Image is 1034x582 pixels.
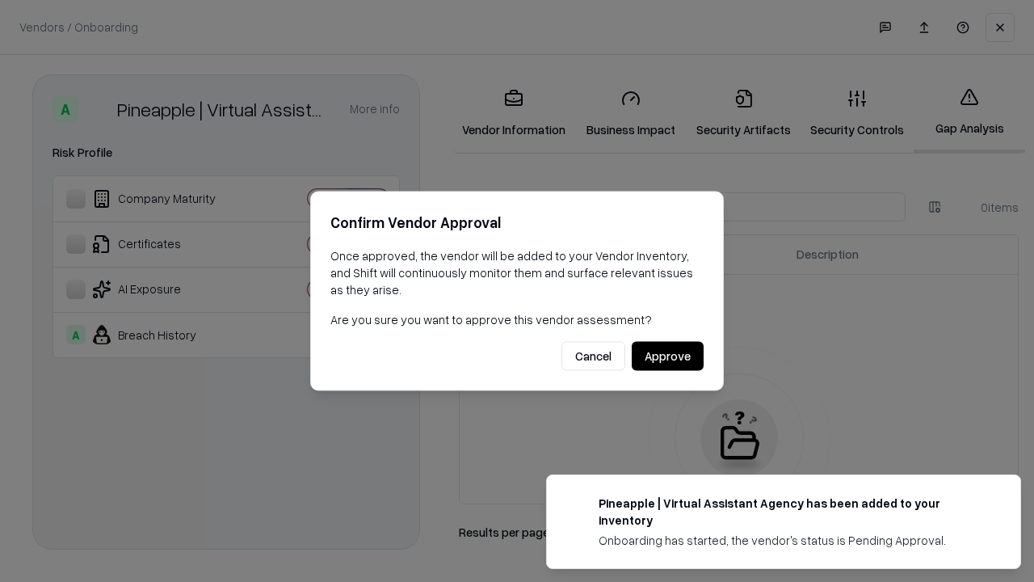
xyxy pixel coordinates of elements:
h2: Confirm Vendor Approval [330,211,704,234]
button: Approve [632,342,704,371]
img: trypineapple.com [566,495,586,514]
div: Pineapple | Virtual Assistant Agency has been added to your inventory [599,495,981,529]
button: Cancel [561,342,625,371]
p: Once approved, the vendor will be added to your Vendor Inventory, and Shift will continuously mon... [330,247,704,298]
p: Are you sure you want to approve this vendor assessment? [330,311,704,328]
div: Onboarding has started, the vendor's status is Pending Approval. [599,532,981,549]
